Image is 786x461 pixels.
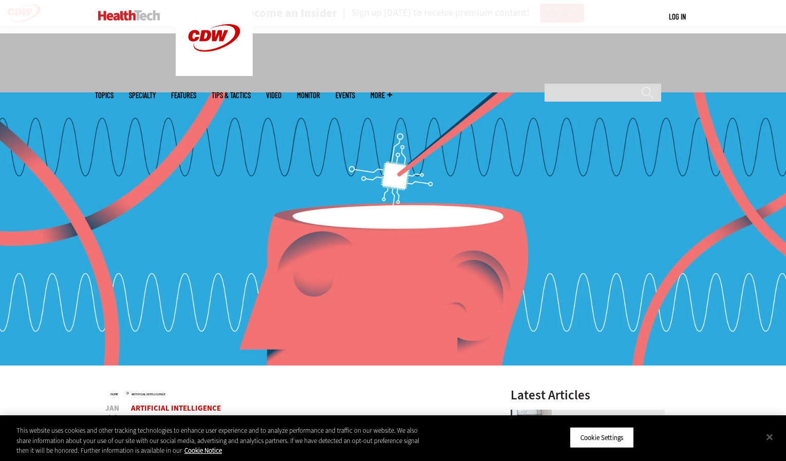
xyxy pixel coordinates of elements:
a: More information about your privacy [184,446,222,455]
span: More [370,91,392,99]
h3: Latest Articles [511,389,665,401]
span: Topics [95,91,114,99]
a: Events [335,91,355,99]
a: Tips & Tactics [212,91,251,99]
div: » [110,389,483,397]
a: Features [171,91,196,99]
a: Video [266,91,282,99]
a: Home [110,392,118,396]
a: CDW [176,68,253,79]
a: MonITor [297,91,320,99]
div: User menu [669,11,686,22]
a: care team speaks with physician over conference call [511,410,557,418]
div: This website uses cookies and other tracking technologies to enhance user experience and to analy... [16,426,433,456]
a: Artificial Intelligence [132,392,165,396]
img: Home [98,10,160,21]
span: 06 [105,413,119,424]
img: care team speaks with physician over conference call [511,410,552,451]
span: Specialty [129,91,156,99]
a: Log in [669,12,686,21]
a: Artificial Intelligence [131,403,221,413]
span: Jan [105,405,119,412]
button: Close [758,426,781,448]
button: Cookie Settings [570,427,634,448]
